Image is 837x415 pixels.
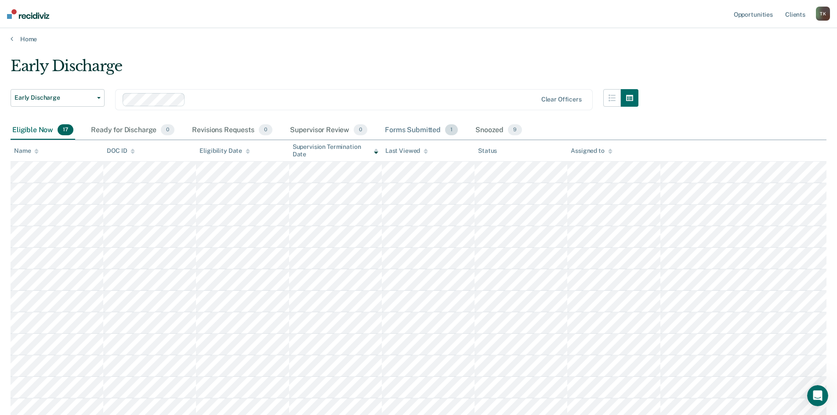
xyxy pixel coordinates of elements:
[11,89,105,107] button: Early Discharge
[89,121,176,140] div: Ready for Discharge0
[190,121,274,140] div: Revisions Requests0
[14,94,94,101] span: Early Discharge
[383,121,460,140] div: Forms Submitted1
[541,96,582,103] div: Clear officers
[11,121,75,140] div: Eligible Now17
[478,147,497,155] div: Status
[161,124,174,136] span: 0
[11,35,826,43] a: Home
[385,147,428,155] div: Last Viewed
[14,147,39,155] div: Name
[7,9,49,19] img: Recidiviz
[293,143,378,158] div: Supervision Termination Date
[571,147,612,155] div: Assigned to
[259,124,272,136] span: 0
[807,385,828,406] iframe: Intercom live chat
[354,124,367,136] span: 0
[58,124,73,136] span: 17
[199,147,250,155] div: Eligibility Date
[445,124,458,136] span: 1
[474,121,524,140] div: Snoozed9
[288,121,370,140] div: Supervisor Review0
[107,147,135,155] div: DOC ID
[816,7,830,21] div: T K
[508,124,522,136] span: 9
[816,7,830,21] button: TK
[11,57,638,82] div: Early Discharge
